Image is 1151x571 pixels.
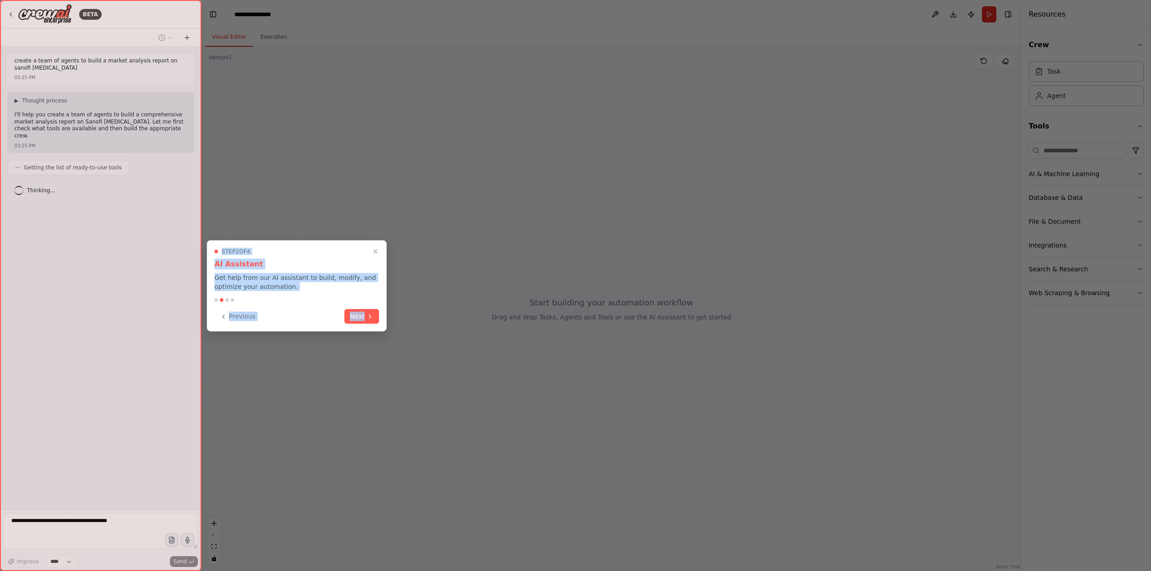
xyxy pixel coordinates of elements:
[344,309,379,324] button: Next
[207,8,219,21] button: Hide left sidebar
[214,273,379,291] p: Get help from our AI assistant to build, modify, and optimize your automation.
[214,259,379,270] h3: AI Assistant
[370,246,381,257] button: Close walkthrough
[214,309,261,324] button: Previous
[222,248,250,255] span: Step 2 of 4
